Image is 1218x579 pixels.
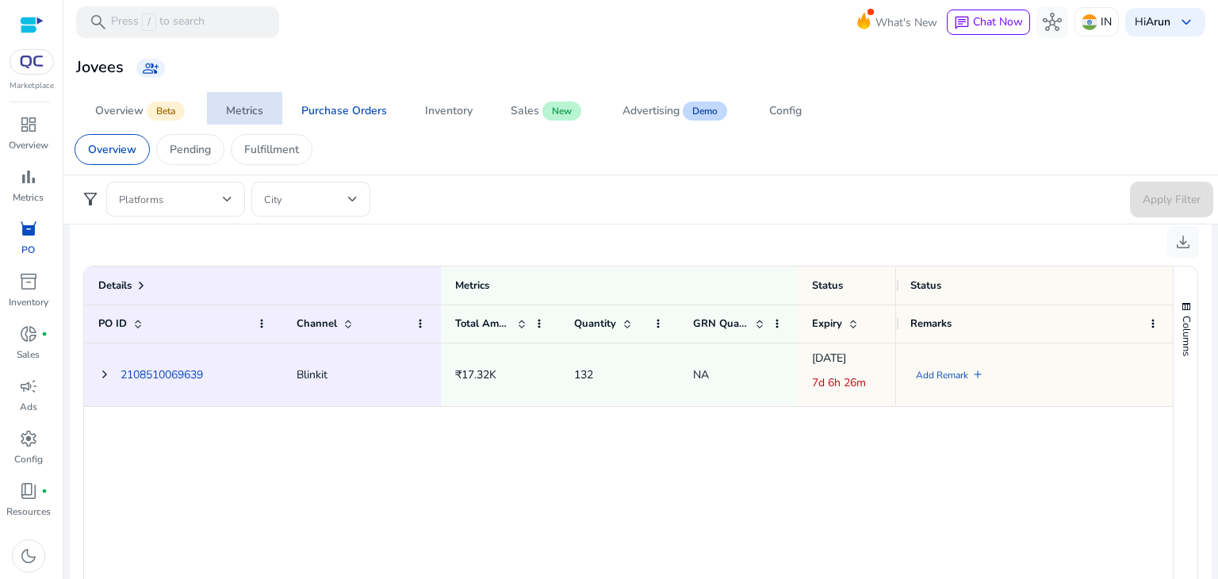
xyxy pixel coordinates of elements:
span: campaign [19,377,38,396]
span: filter_alt [81,190,100,209]
span: dashboard [19,115,38,134]
span: Details [98,278,132,293]
span: group_add [143,60,159,76]
span: Remarks [910,316,952,331]
span: GRN Quantity [693,316,749,331]
span: Quantity [574,316,616,331]
div: [DATE] [812,351,942,366]
div: Purchase Orders [301,105,387,117]
div: Metrics [226,105,263,117]
p: Resources [6,504,51,519]
div: Sales [511,105,539,117]
button: chatChat Now [947,10,1030,35]
p: IN [1101,8,1112,36]
span: book_4 [19,481,38,500]
p: Overview [88,141,136,158]
p: Sales [17,347,40,362]
span: Total Amount [455,316,511,331]
a: 2108510069639 [121,367,203,382]
span: What's New [875,9,937,36]
span: fiber_manual_record [41,488,48,494]
span: chat [954,15,970,31]
p: Ads [20,400,37,414]
p: Hi [1135,17,1170,28]
p: Press to search [111,13,205,31]
span: keyboard_arrow_down [1177,13,1196,32]
span: / [142,13,156,31]
a: group_add [136,59,165,78]
span: New [542,102,581,121]
span: NA [693,367,709,382]
p: Fulfillment [244,141,299,158]
span: Status [910,278,941,293]
p: Overview [9,138,48,152]
span: Beta [147,102,185,121]
span: fiber_manual_record [41,331,48,337]
span: 132 [574,367,593,382]
img: in.svg [1082,14,1097,30]
button: hub [1036,6,1068,38]
p: Inventory [9,295,48,309]
h3: Jovees [76,58,124,77]
span: ₹17.32K [455,367,496,382]
span: donut_small [19,324,38,343]
a: Add Remark [916,359,968,392]
b: Arun [1146,14,1170,29]
div: Overview [95,105,144,117]
span: dark_mode [19,546,38,566]
span: Channel [297,316,337,331]
span: hub [1043,13,1062,32]
span: inventory_2 [19,272,38,291]
p: Pending [170,141,211,158]
p: PO [21,243,35,257]
div: Advertising [622,105,680,117]
span: 7d 6h 26m [812,375,866,390]
span: Metrics [455,278,489,293]
p: Config [14,452,43,466]
span: search [89,13,108,32]
span: PO ID [98,316,127,331]
div: Inventory [425,105,473,117]
span: add [971,368,984,381]
span: Demo [683,102,727,121]
span: Blinkit [297,367,327,382]
p: Metrics [13,190,44,205]
span: orders [19,220,38,239]
span: Columns [1179,316,1193,356]
span: bar_chart [19,167,38,186]
p: Marketplace [10,80,54,92]
span: settings [19,429,38,448]
button: download [1167,226,1199,258]
span: Expiry [812,316,842,331]
span: Chat Now [973,14,1023,29]
div: Config [769,105,802,117]
img: QC-logo.svg [17,56,46,68]
span: download [1174,232,1193,251]
span: Status [812,278,843,293]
